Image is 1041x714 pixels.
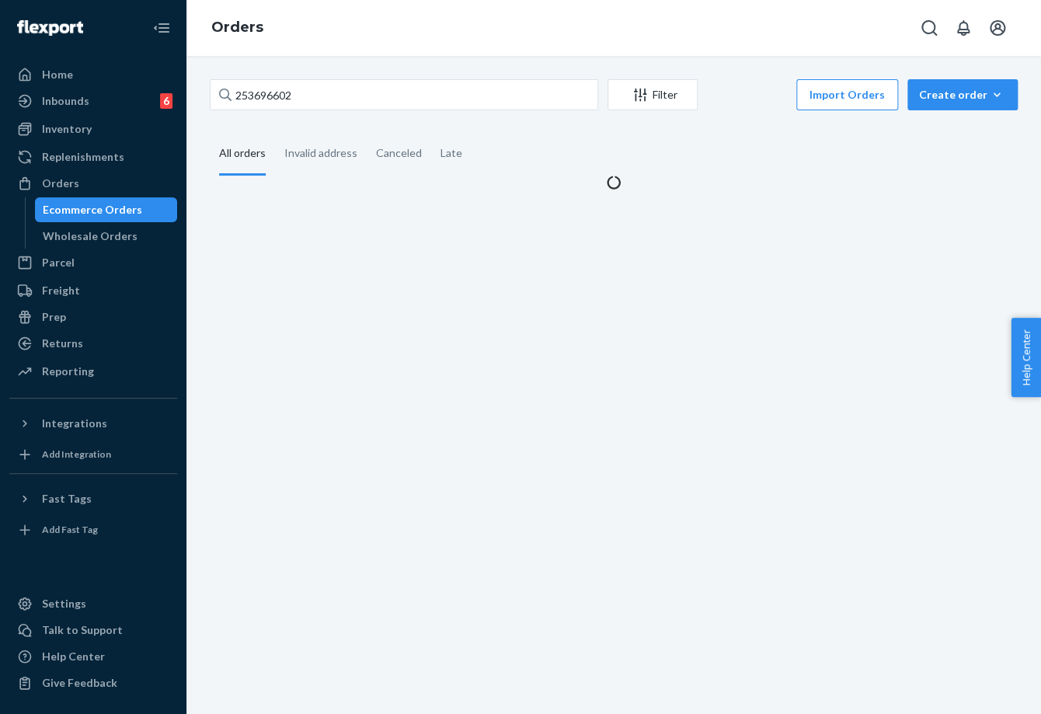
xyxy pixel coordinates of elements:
div: Returns [42,336,83,351]
div: Orders [42,176,79,191]
div: Filter [608,87,697,103]
div: Late [440,133,462,173]
div: Inventory [42,121,92,137]
button: Import Orders [796,79,898,110]
button: Fast Tags [9,486,177,511]
div: All orders [219,133,266,176]
button: Open account menu [982,12,1013,44]
button: Integrations [9,411,177,436]
div: Help Center [42,649,105,664]
div: Give Feedback [42,675,117,691]
div: Ecommerce Orders [43,202,142,218]
div: Invalid address [284,133,357,173]
a: Prep [9,305,177,329]
button: Talk to Support [9,618,177,643]
div: Freight [42,283,80,298]
button: Filter [608,79,698,110]
div: Home [42,67,73,82]
div: Add Fast Tag [42,523,98,536]
a: Wholesale Orders [35,224,178,249]
a: Inbounds6 [9,89,177,113]
a: Inventory [9,117,177,141]
a: Add Fast Tag [9,517,177,542]
div: Create order [919,87,1006,103]
button: Open notifications [948,12,979,44]
a: Add Integration [9,442,177,467]
button: Create order [907,79,1018,110]
img: Flexport logo [17,20,83,36]
div: Canceled [376,133,422,173]
div: Talk to Support [42,622,123,638]
a: Returns [9,331,177,356]
div: Prep [42,309,66,325]
a: Settings [9,591,177,616]
div: Fast Tags [42,491,92,507]
div: Reporting [42,364,94,379]
div: 6 [160,93,172,109]
a: Home [9,62,177,87]
button: Open Search Box [914,12,945,44]
ol: breadcrumbs [199,5,276,51]
a: Parcel [9,250,177,275]
div: Replenishments [42,149,124,165]
div: Inbounds [42,93,89,109]
a: Help Center [9,644,177,669]
div: Wholesale Orders [43,228,138,244]
a: Orders [9,171,177,196]
a: Reporting [9,359,177,384]
input: Search orders [210,79,598,110]
div: Settings [42,596,86,611]
div: Parcel [42,255,75,270]
div: Add Integration [42,448,111,461]
button: Give Feedback [9,670,177,695]
div: Integrations [42,416,107,431]
a: Freight [9,278,177,303]
a: Orders [211,19,263,36]
a: Replenishments [9,145,177,169]
button: Close Navigation [146,12,177,44]
a: Ecommerce Orders [35,197,178,222]
span: Support [31,11,87,25]
button: Help Center [1011,318,1041,397]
